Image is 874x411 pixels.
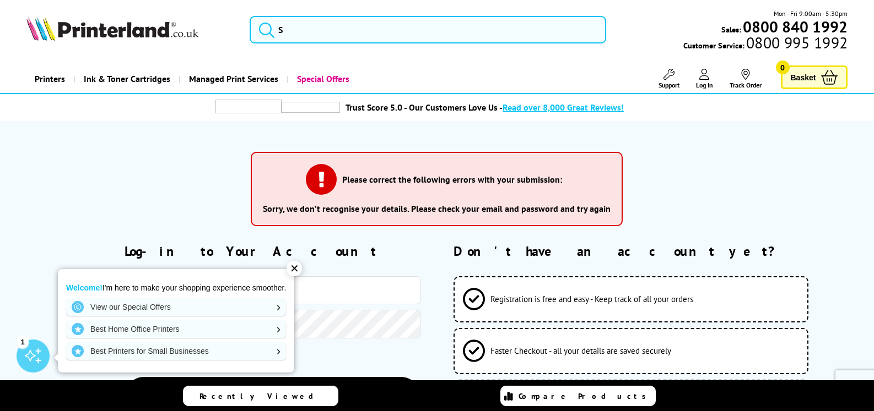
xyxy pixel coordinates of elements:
[659,81,679,89] span: Support
[287,261,302,276] div: ✕
[26,65,73,93] a: Printers
[741,21,848,32] a: 0800 840 1992
[519,391,652,401] span: Compare Products
[454,243,848,260] h2: Don't have an account yet?
[66,283,102,292] strong: Welcome!
[84,65,170,93] span: Ink & Toner Cartridges
[179,65,287,93] a: Managed Print Services
[17,336,29,348] div: 1
[503,102,624,113] span: Read over 8,000 Great Reviews!
[500,386,656,406] a: Compare Products
[199,391,325,401] span: Recently Viewed
[250,16,606,43] input: S
[66,298,286,316] a: View our Special Offers
[774,8,848,19] span: Mon - Fri 9:00am - 5:30pm
[730,69,762,89] a: Track Order
[791,70,816,85] span: Basket
[721,24,741,35] span: Sales:
[346,102,624,113] a: Trust Score 5.0 - Our Customers Love Us -Read over 8,000 Great Reviews!
[683,37,848,51] span: Customer Service:
[66,320,286,338] a: Best Home Office Printers
[66,342,286,360] a: Best Printers for Small Businesses
[263,203,611,214] li: Sorry, we don’t recognise your details. Please check your email and password and try again
[490,346,671,356] span: Faster Checkout - all your details are saved securely
[781,65,848,89] a: Basket 0
[125,243,420,260] h2: Log-in to Your Account
[26,17,198,41] img: Printerland Logo
[73,65,179,93] a: Ink & Toner Cartridges
[743,17,848,37] b: 0800 840 1992
[776,61,790,74] span: 0
[66,283,286,293] p: I'm here to make your shopping experience smoother.
[287,65,358,93] a: Special Offers
[183,386,338,406] a: Recently Viewed
[215,100,282,113] img: trustpilot rating
[696,69,713,89] a: Log In
[342,174,562,185] h3: Please correct the following errors with your submission:
[26,17,236,43] a: Printerland Logo
[282,102,340,113] img: trustpilot rating
[744,37,848,48] span: 0800 995 1992
[696,81,713,89] span: Log In
[659,69,679,89] a: Support
[490,294,693,304] span: Registration is free and easy - Keep track of all your orders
